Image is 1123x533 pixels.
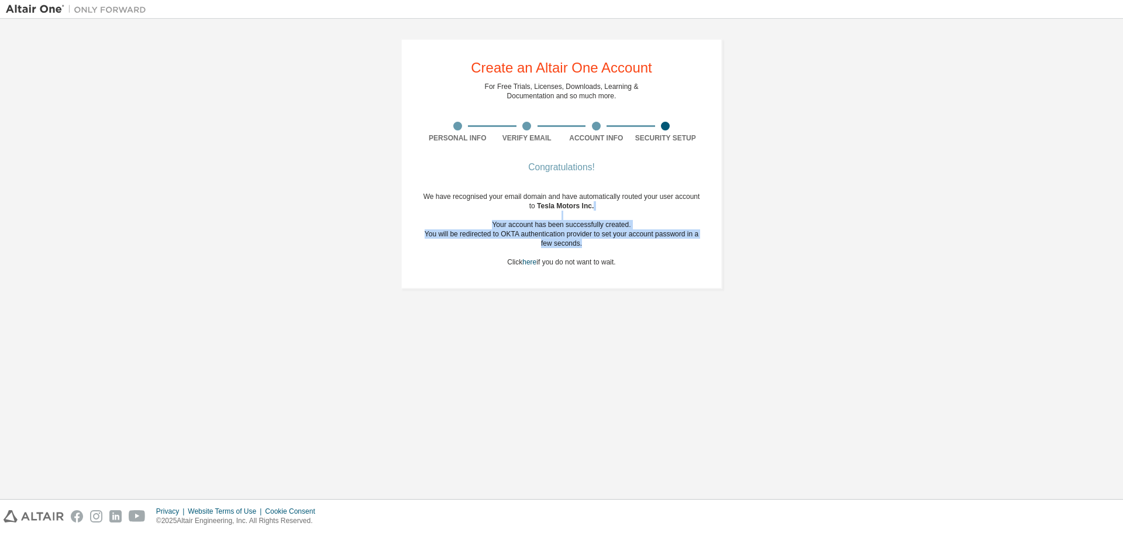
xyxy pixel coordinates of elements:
[423,164,700,171] div: Congratulations!
[265,507,322,516] div: Cookie Consent
[188,507,265,516] div: Website Terms of Use
[109,510,122,522] img: linkedin.svg
[485,82,639,101] div: For Free Trials, Licenses, Downloads, Learning & Documentation and so much more.
[423,192,700,267] div: We have recognised your email domain and have automatically routed your user account to Click if ...
[522,258,536,266] a: here
[6,4,152,15] img: Altair One
[156,507,188,516] div: Privacy
[423,229,700,248] div: You will be redirected to OKTA authentication provider to set your account password in a few seco...
[90,510,102,522] img: instagram.svg
[156,516,322,526] p: © 2025 Altair Engineering, Inc. All Rights Reserved.
[423,220,700,229] div: Your account has been successfully created.
[471,61,652,75] div: Create an Altair One Account
[631,133,701,143] div: Security Setup
[4,510,64,522] img: altair_logo.svg
[129,510,146,522] img: youtube.svg
[71,510,83,522] img: facebook.svg
[561,133,631,143] div: Account Info
[423,133,492,143] div: Personal Info
[537,202,594,210] span: Tesla Motors Inc .
[492,133,562,143] div: Verify Email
